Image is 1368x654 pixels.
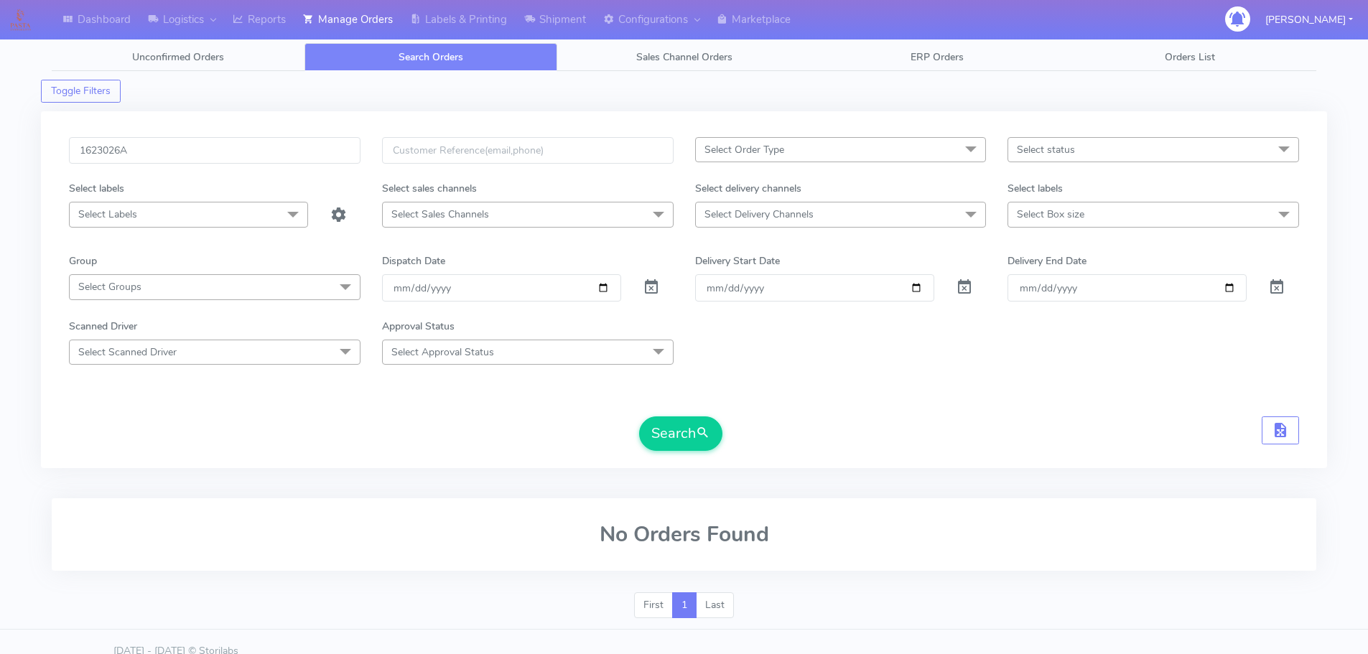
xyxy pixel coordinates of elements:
[1017,207,1084,221] span: Select Box size
[399,50,463,64] span: Search Orders
[391,345,494,359] span: Select Approval Status
[1008,253,1087,268] label: Delivery End Date
[639,416,722,451] button: Search
[382,137,674,164] input: Customer Reference(email,phone)
[52,43,1316,71] ul: Tabs
[132,50,224,64] span: Unconfirmed Orders
[911,50,964,64] span: ERP Orders
[69,181,124,196] label: Select labels
[382,181,477,196] label: Select sales channels
[78,280,141,294] span: Select Groups
[69,319,137,334] label: Scanned Driver
[636,50,732,64] span: Sales Channel Orders
[69,253,97,268] label: Group
[69,137,360,164] input: Order Id
[391,207,489,221] span: Select Sales Channels
[41,80,121,103] button: Toggle Filters
[382,253,445,268] label: Dispatch Date
[69,523,1299,546] h2: No Orders Found
[695,181,801,196] label: Select delivery channels
[1017,143,1075,157] span: Select status
[382,319,455,334] label: Approval Status
[704,207,814,221] span: Select Delivery Channels
[78,207,137,221] span: Select Labels
[78,345,177,359] span: Select Scanned Driver
[1255,5,1364,34] button: [PERSON_NAME]
[704,143,784,157] span: Select Order Type
[1165,50,1215,64] span: Orders List
[695,253,780,268] label: Delivery Start Date
[672,592,697,618] a: 1
[1008,181,1063,196] label: Select labels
